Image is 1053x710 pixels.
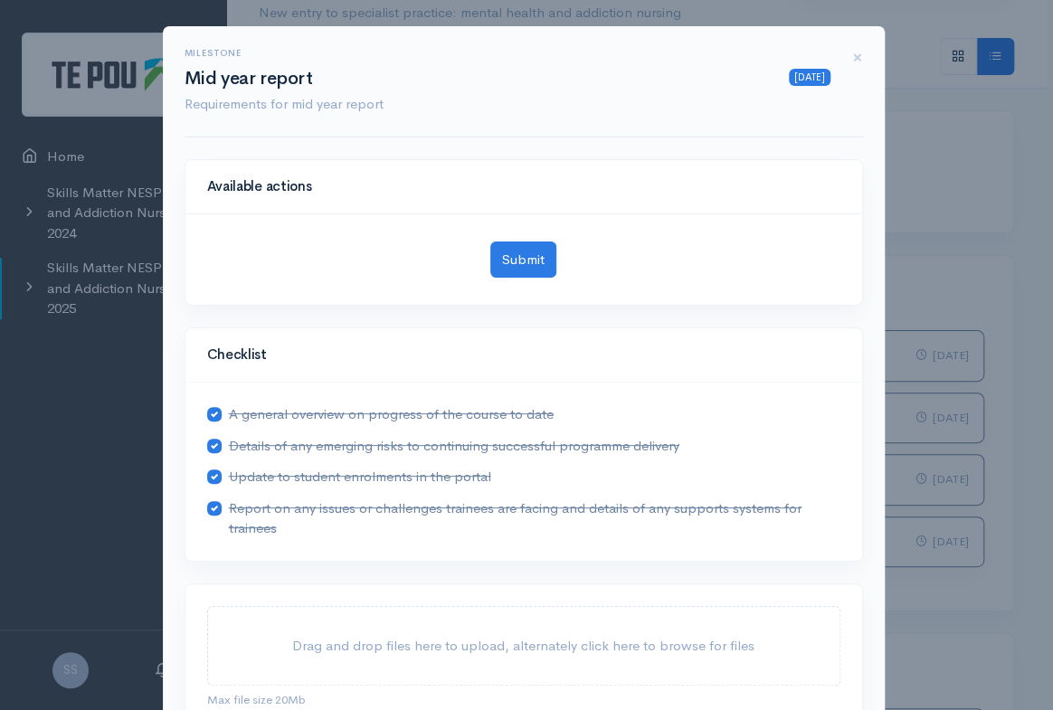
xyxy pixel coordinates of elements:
p: Requirements for mid year report [185,94,830,115]
span: × [852,44,863,71]
span: Update to student enrolments in the portal [229,467,491,488]
h4: Available actions [207,179,840,194]
div: Max file size 20Mb [207,686,840,709]
button: Submit [490,241,556,279]
h2: Mid year report [185,69,830,89]
button: Close [852,48,863,69]
span: Details of any emerging risks to continuing successful programme delivery [229,436,679,457]
div: [DATE] [789,69,830,86]
span: Milestone [185,47,242,59]
span: Drag and drop files here to upload, alternately click here to browse for files [292,637,754,654]
h4: Checklist [207,347,840,363]
span: Report on any issues or challenges trainees are facing and details of any supports systems for tr... [229,498,840,539]
span: A general overview on progress of the course to date [229,404,554,425]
